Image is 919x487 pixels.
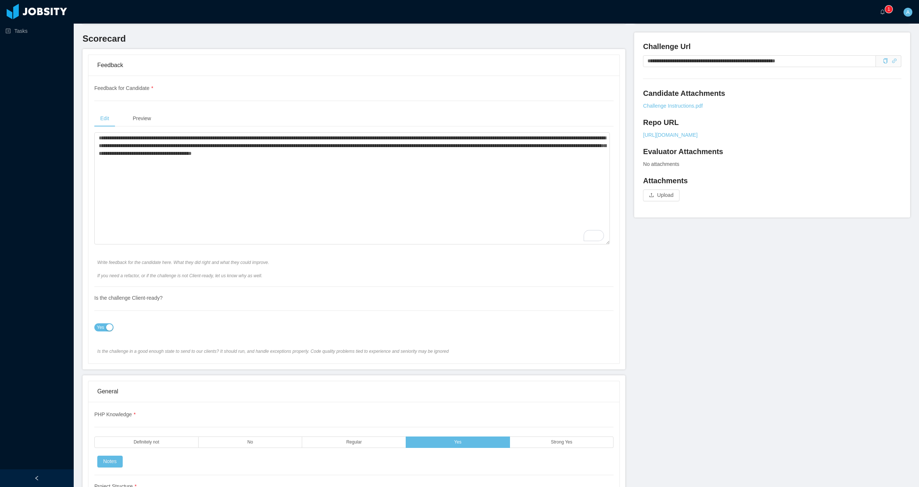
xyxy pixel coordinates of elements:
textarea: To enrich screen reader interactions, please activate Accessibility in Grammarly extension settings [94,132,610,244]
div: Edit [94,110,115,127]
span: icon: uploadUpload [643,192,679,198]
h4: Repo URL [643,117,901,128]
span: Feedback for Candidate [94,85,153,91]
span: Strong Yes [551,440,572,445]
span: Is the challenge Client-ready? [94,295,163,301]
p: 1 [888,6,890,13]
div: Copy [883,57,888,65]
button: icon: uploadUpload [643,189,679,201]
span: Definitely not [134,440,159,445]
h4: Evaluator Attachments [643,146,901,157]
a: [URL][DOMAIN_NAME] [643,131,901,139]
div: General [97,381,611,402]
div: Feedback [97,55,611,76]
a: Challenge Instructions.pdf [643,102,901,110]
span: A [906,8,909,17]
button: Notes [97,456,123,467]
span: Yes [454,440,462,445]
i: icon: copy [883,58,888,63]
div: Preview [127,110,157,127]
span: Write feedback for the candidate here. What they did right and what they could improve. If you ne... [97,259,546,279]
span: No [247,440,253,445]
i: icon: bell [880,9,885,14]
h3: Scorecard [83,33,625,45]
span: Is the challenge in a good enough state to send to our clients? It should run, and handle excepti... [97,348,546,355]
a: icon: link [892,58,897,64]
h4: Challenge Url [643,41,901,52]
span: Regular [346,440,362,445]
h4: Attachments [643,175,901,186]
sup: 1 [885,6,892,13]
span: Yes [97,324,104,331]
div: No attachments [643,160,901,168]
i: icon: link [892,58,897,63]
span: PHP Knowledge [94,411,136,417]
h4: Candidate Attachments [643,88,901,98]
a: icon: profileTasks [6,24,68,38]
